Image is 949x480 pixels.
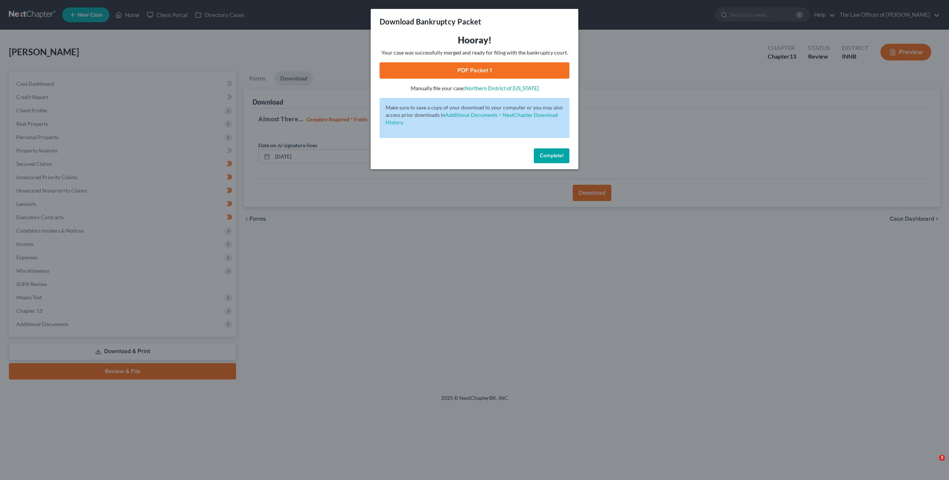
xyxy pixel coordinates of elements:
[380,16,481,27] h3: Download Bankruptcy Packet
[534,148,569,163] button: Complete!
[380,85,569,92] p: Manually file your case:
[924,455,942,473] iframe: Intercom live chat
[380,49,569,56] p: Your case was successfully merged and ready for filing with the bankruptcy court.
[380,62,569,79] a: PDF Packet 1
[380,34,569,46] h3: Hooray!
[386,112,558,125] a: Additional Documents > NextChapter Download History.
[939,455,945,461] span: 3
[386,104,563,126] p: Make sure to save a copy of your download to your computer or you may also access prior downloads in
[540,152,563,159] span: Complete!
[465,85,539,91] a: Northern District of [US_STATE]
